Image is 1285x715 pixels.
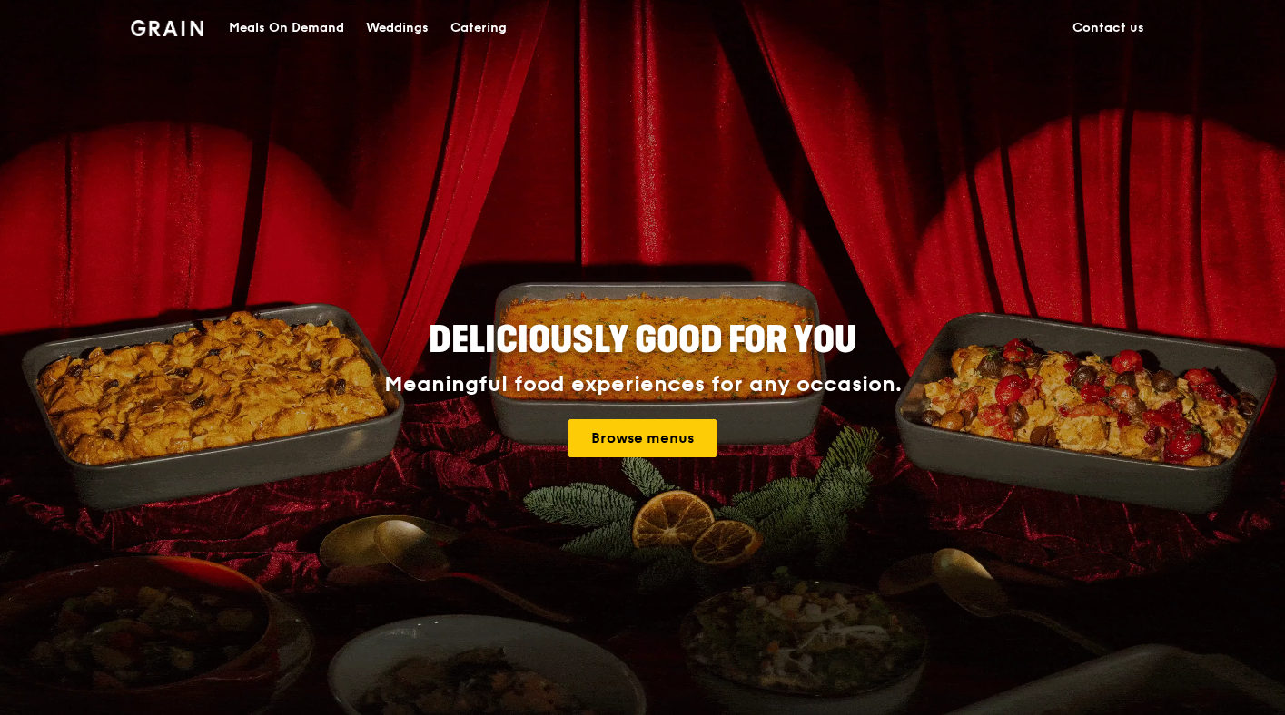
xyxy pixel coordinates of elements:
div: Weddings [366,1,429,55]
a: Catering [440,1,518,55]
img: Grain [131,20,204,36]
span: Deliciously good for you [429,318,856,362]
div: Catering [450,1,507,55]
a: Browse menus [568,419,717,457]
div: Meaningful food experiences for any occasion. [316,372,970,397]
a: Weddings [355,1,440,55]
a: Contact us [1062,1,1155,55]
div: Meals On Demand [229,1,344,55]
